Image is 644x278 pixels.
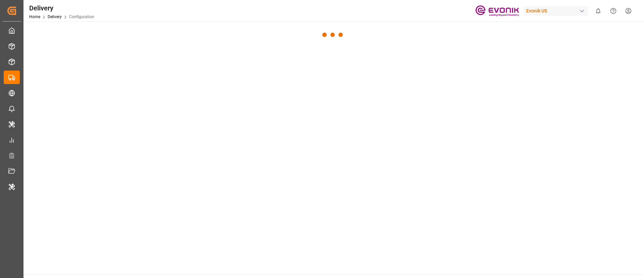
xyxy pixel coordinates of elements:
[591,3,606,18] button: show 0 new notifications
[524,6,588,16] div: Evonik US
[29,14,40,19] a: Home
[48,14,62,19] a: Delivery
[524,4,591,17] button: Evonik US
[606,3,621,18] button: Help Center
[29,3,94,13] div: Delivery
[475,5,519,17] img: Evonik-brand-mark-Deep-Purple-RGB.jpeg_1700498283.jpeg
